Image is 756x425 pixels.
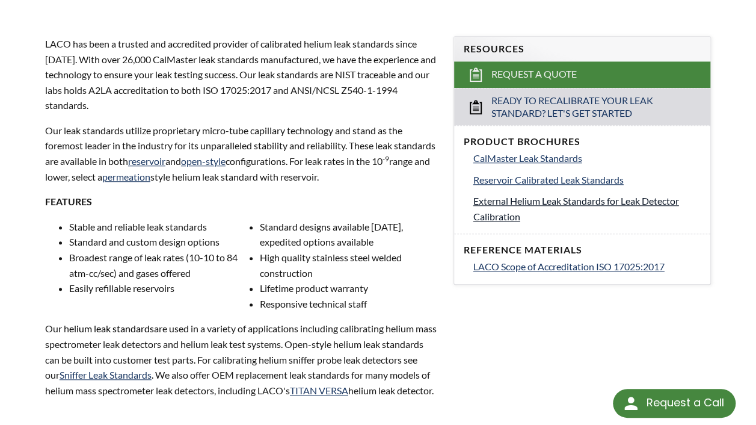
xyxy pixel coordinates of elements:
[646,389,724,417] div: Request a Call
[464,43,701,55] h4: Resources
[454,88,711,126] a: Ready to Recalibrate Your Leak Standard? Let's Get Started
[69,234,248,250] li: Standard and custom design options
[260,219,438,250] li: Standard designs available [DATE], expedited options available
[473,150,701,166] a: CalMaster Leak Standards
[45,123,439,184] p: Our leak standards utilize proprietary micro-tube capillary technology and stand as the foremost ...
[473,193,701,224] a: External Helium Leak Standards for Leak Detector Calibration
[383,154,389,163] sup: -9
[473,174,624,185] span: Reservoir Calibrated Leak Standards
[454,61,711,88] a: Request a Quote
[473,152,582,164] span: CalMaster Leak Standards
[69,250,248,281] li: Broadest range of leak rates (10-10 to 84 atm-cc/sec) and gases offered
[473,259,701,275] a: LACO Scope of Accreditation ISO 17025:2017
[621,394,641,413] img: round button
[45,321,439,398] p: Our h are used in a variety of applications including calibrating helium mass spectrometer leak d...
[491,95,674,120] span: Ready to Recalibrate Your Leak Standard? Let's Get Started
[181,155,226,167] a: open-style
[464,244,701,256] h4: Reference Materials
[60,369,152,380] a: Sniffer Leak Standards
[102,171,150,182] a: permeation
[473,261,665,272] span: LACO Scope of Accreditation ISO 17025:2017
[128,155,165,167] a: reservoir
[260,250,438,281] li: High quality stainless steel welded construction
[45,196,92,207] strong: FEATURES
[491,68,577,81] span: Request a Quote
[260,281,438,296] li: Lifetime product warranty
[464,135,701,148] h4: Product Brochures
[69,323,154,334] span: elium leak standards
[260,296,438,312] li: Responsive technical staff
[69,281,248,296] li: Easily refillable reservoirs
[45,36,439,113] p: LACO has been a trusted and accredited provider of calibrated helium leak standards since [DATE]....
[69,219,248,235] li: Stable and reliable leak standards
[473,172,701,188] a: Reservoir Calibrated Leak Standards
[613,389,736,418] div: Request a Call
[290,385,348,396] a: TITAN VERSA
[473,195,679,222] span: External Helium Leak Standards for Leak Detector Calibration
